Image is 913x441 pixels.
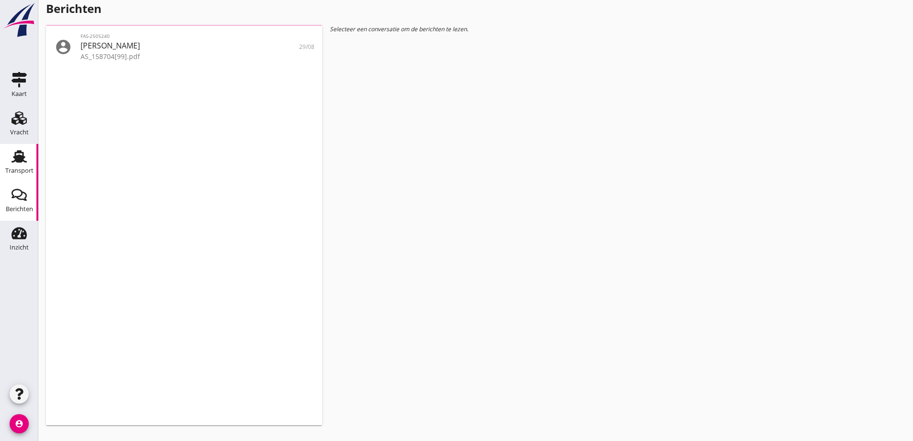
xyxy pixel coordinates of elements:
a: FAS-2505240[PERSON_NAME]AS_158704[99].pdf29/08 [46,30,322,64]
span: 29/08 [299,43,314,51]
div: AS_158704[99].pdf [81,51,288,61]
span: [PERSON_NAME] [81,40,140,51]
i: account_circle [54,37,73,57]
div: Transport [5,167,34,174]
div: Vracht [10,129,29,135]
span: FAS-2505240 [81,33,114,40]
div: Inzicht [10,244,29,250]
em: Selecteer een conversatie om de berichten te lezen. [330,25,468,33]
div: Kaart [12,91,27,97]
i: account_circle [10,414,29,433]
img: logo-small.a267ee39.svg [2,2,36,38]
div: Berichten [6,206,33,212]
